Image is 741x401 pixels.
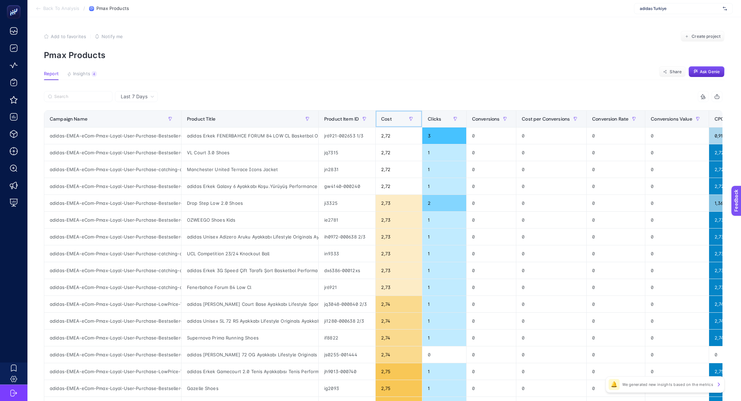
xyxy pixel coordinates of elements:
[319,279,375,296] div: jr6921
[422,363,466,380] div: 1
[181,245,318,262] div: UCL Competition 23/24 Knockout Ball
[422,178,466,194] div: 1
[587,363,645,380] div: 0
[44,346,181,363] div: adidas-EMEA-eCom-Pmax-Loyal-User-Purchase-Bestseller-TR
[181,212,318,228] div: OZWEEGO Shoes Kids
[709,279,741,296] div: 2,73
[96,6,129,11] span: Pmax Products
[422,346,466,363] div: 0
[689,66,725,77] button: Ask Genie
[376,279,422,296] div: 2,73
[422,161,466,178] div: 1
[324,116,359,122] span: Product Item ID
[181,279,318,296] div: Fenerbahce Forum 84 Low Cl
[422,330,466,346] div: 1
[181,363,318,380] div: adidas Erkek Gamecourt 2.0 Tenis Ayakkabısı Tenis Performance Ayakkabi 40
[376,330,422,346] div: 2,74
[376,229,422,245] div: 2,73
[670,69,682,75] span: Share
[709,161,741,178] div: 2,72
[4,2,26,8] span: Feedback
[376,144,422,161] div: 2,72
[709,262,741,279] div: 2,73
[645,144,708,161] div: 0
[645,161,708,178] div: 0
[587,330,645,346] div: 0
[50,116,87,122] span: Campaign Name
[102,34,123,39] span: Notify me
[44,262,181,279] div: adidas-EMEA-eCom-Pmax-Loyal-User-Purchase-catching-all-TR
[51,34,86,39] span: Add to favorites
[467,144,516,161] div: 0
[376,380,422,397] div: 2,75
[44,212,181,228] div: adidas-EMEA-eCom-Pmax-Loyal-User-Purchase-Bestseller-TR
[709,195,741,211] div: 1,36
[44,380,181,397] div: adidas-EMEA-eCom-Pmax-Loyal-User-Purchase-Bestseller-TR
[622,382,713,387] p: We generated new insights based on the metrics
[319,229,375,245] div: ih0972-000638 2/3
[422,262,466,279] div: 1
[181,313,318,329] div: adidas Unisex SL 72 RS Ayakkabı Lifestyle Originals Ayakkabi 38 2/3
[700,69,720,75] span: Ask Genie
[44,245,181,262] div: adidas-EMEA-eCom-Pmax-Loyal-User-Purchase-catching-all-TR
[467,346,516,363] div: 0
[467,195,516,211] div: 0
[422,313,466,329] div: 1
[92,71,97,77] div: 4
[709,296,741,312] div: 2,74
[376,178,422,194] div: 2,72
[645,346,708,363] div: 0
[376,262,422,279] div: 2,73
[181,144,318,161] div: VL Court 3.0 Shoes
[319,330,375,346] div: if8822
[516,313,586,329] div: 0
[467,178,516,194] div: 0
[422,245,466,262] div: 1
[709,330,741,346] div: 2,74
[516,178,586,194] div: 0
[709,212,741,228] div: 2,73
[422,229,466,245] div: 1
[645,279,708,296] div: 0
[592,116,628,122] span: Conversion Rate
[428,116,441,122] span: Clicks
[516,161,586,178] div: 0
[516,363,586,380] div: 0
[467,127,516,144] div: 0
[376,161,422,178] div: 2,72
[709,229,741,245] div: 2,73
[319,380,375,397] div: ig2093
[376,296,422,312] div: 2,74
[587,245,645,262] div: 0
[181,296,318,312] div: adidas [PERSON_NAME] Court Base Ayakkabı Lifestyle Sportswear Ayakkabi 40 2/3
[692,34,720,39] span: Create project
[319,144,375,161] div: jq7315
[709,346,741,363] div: 0
[709,245,741,262] div: 2,73
[44,296,181,312] div: adidas-EMEA-eCom-Pmax-Loyal-User-Purchase-LowPrice-TR-2404
[44,363,181,380] div: adidas-EMEA-eCom-Pmax-Loyal-User-Purchase-LowPrice-TR-2404
[516,330,586,346] div: 0
[376,212,422,228] div: 2,73
[319,313,375,329] div: ji1280-000638 2/3
[681,31,725,42] button: Create project
[121,93,148,100] span: Last 7 Days
[467,296,516,312] div: 0
[709,127,741,144] div: 0,91
[709,363,741,380] div: 2,75
[645,195,708,211] div: 0
[181,127,318,144] div: adidas Erkek FENERBAHCE FORUM 84 LOW CL Basketbol Originals Ayakkabi 53 1/3
[319,363,375,380] div: jh9013-000740
[83,5,85,11] span: /
[376,245,422,262] div: 2,73
[587,380,645,397] div: 0
[319,346,375,363] div: js0255-001444
[645,127,708,144] div: 0
[467,245,516,262] div: 0
[376,346,422,363] div: 2,74
[587,346,645,363] div: 0
[709,178,741,194] div: 2,72
[422,279,466,296] div: 1
[181,178,318,194] div: adidas Erkek Galaxy 6 Ayakkabı Koşu.Yürüyüş Performance Ayakkabi 40
[467,229,516,245] div: 0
